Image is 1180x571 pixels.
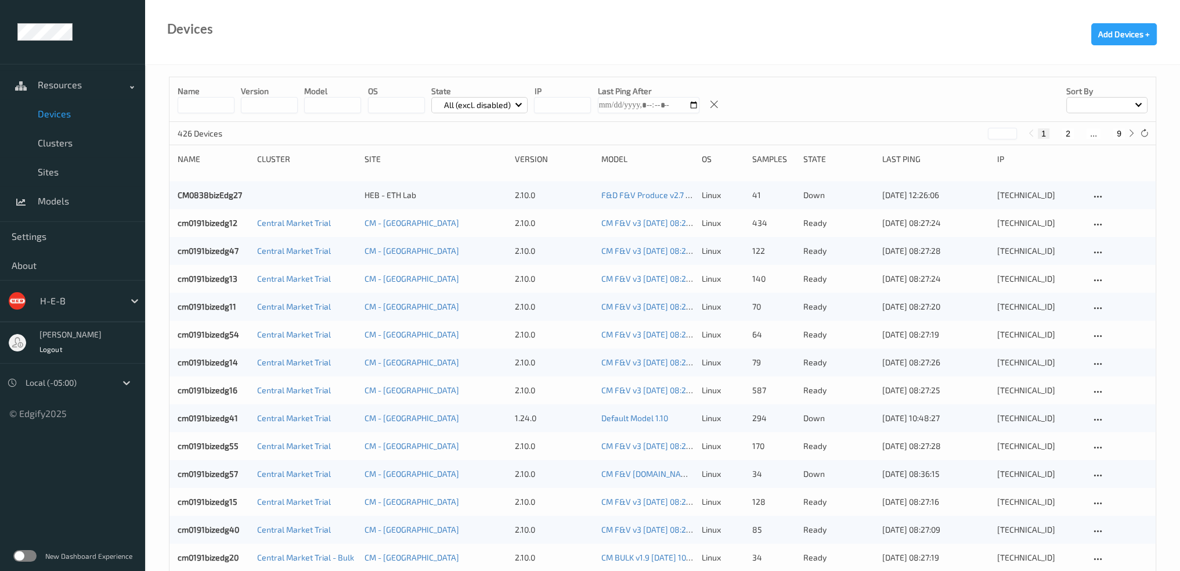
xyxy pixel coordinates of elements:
div: [DATE] 08:27:16 [882,496,989,508]
a: Central Market Trial [257,246,330,256]
div: 2.10.0 [515,301,593,313]
div: 2.10.0 [515,245,593,257]
div: 2.10.0 [515,440,593,452]
p: linux [702,357,744,368]
a: CM - [GEOGRAPHIC_DATA] [365,385,459,395]
p: ready [803,245,874,257]
p: ready [803,329,874,340]
div: Last Ping [882,153,989,165]
p: linux [702,245,744,257]
p: down [803,189,874,201]
a: cm0191bizedg40 [178,525,239,534]
div: [TECHNICAL_ID] [997,357,1082,368]
a: cm0191bizedg15 [178,497,237,507]
p: linux [702,552,744,563]
div: [DATE] 08:27:24 [882,273,989,285]
div: HEB - ETH Lab [365,189,507,201]
div: 2.10.0 [515,552,593,563]
a: cm0191bizedg57 [178,469,238,479]
a: CM - [GEOGRAPHIC_DATA] [365,301,459,311]
div: [DATE] 08:27:19 [882,329,989,340]
a: Central Market Trial - Bulk [257,552,353,562]
a: cm0191bizedg55 [178,441,239,451]
div: [DATE] 08:27:24 [882,217,989,229]
p: model [304,85,361,97]
div: State [803,153,874,165]
a: cm0191bizedg12 [178,218,237,228]
div: [DATE] 10:48:27 [882,412,989,424]
a: cm0191bizedg47 [178,246,239,256]
div: [DATE] 08:27:25 [882,385,989,396]
div: [TECHNICAL_ID] [997,189,1082,201]
p: linux [702,217,744,229]
p: ready [803,385,874,396]
div: [DATE] 08:27:28 [882,440,989,452]
div: [DATE] 08:36:15 [882,468,989,480]
a: cm0191bizedg14 [178,357,238,367]
div: 122 [752,245,795,257]
a: Central Market Trial [257,301,330,311]
a: cm0191bizedg13 [178,274,237,283]
a: CM - [GEOGRAPHIC_DATA] [365,413,459,423]
p: Sort by [1066,85,1147,97]
div: [TECHNICAL_ID] [997,385,1082,396]
a: CM - [GEOGRAPHIC_DATA] [365,246,459,256]
a: CM F&V v3 [DATE] 08:27 Auto Save [601,274,729,283]
a: CM F&V v3 [DATE] 08:27 Auto Save [601,497,729,507]
div: [DATE] 12:26:06 [882,189,989,201]
div: [TECHNICAL_ID] [997,412,1082,424]
p: down [803,468,874,480]
a: CM - [GEOGRAPHIC_DATA] [365,497,459,507]
p: linux [702,385,744,396]
p: Last Ping After [598,85,699,97]
a: CM F&V v3 [DATE] 08:27 Auto Save [601,301,729,311]
div: [DATE] 08:27:26 [882,357,989,368]
div: 2.10.0 [515,273,593,285]
a: Central Market Trial [257,218,330,228]
p: OS [368,85,425,97]
p: 426 Devices [178,128,265,139]
a: cm0191bizedg54 [178,329,239,339]
p: version [241,85,298,97]
div: [TECHNICAL_ID] [997,273,1082,285]
p: ready [803,524,874,536]
div: [TECHNICAL_ID] [997,496,1082,508]
button: 2 [1062,128,1074,139]
a: CM F&V v3 [DATE] 08:27 Auto Save [601,218,729,228]
div: 2.10.0 [515,385,593,396]
div: 2.10.0 [515,524,593,536]
div: ip [997,153,1082,165]
a: CM - [GEOGRAPHIC_DATA] [365,274,459,283]
a: Central Market Trial [257,469,330,479]
button: Add Devices + [1091,23,1157,45]
a: CM - [GEOGRAPHIC_DATA] [365,329,459,339]
div: 2.10.0 [515,357,593,368]
div: Model [601,153,694,165]
a: CM - [GEOGRAPHIC_DATA] [365,357,459,367]
div: 85 [752,524,795,536]
p: linux [702,440,744,452]
p: linux [702,273,744,285]
div: 70 [752,301,795,313]
div: 2.10.0 [515,468,593,480]
div: [TECHNICAL_ID] [997,468,1082,480]
div: [TECHNICAL_ID] [997,329,1082,340]
a: CM F&V v3 [DATE] 08:27 Auto Save [601,246,729,256]
div: 434 [752,217,795,229]
a: CM F&V v3 [DATE] 08:27 Auto Save [601,357,729,367]
div: 170 [752,440,795,452]
p: ready [803,552,874,563]
div: OS [702,153,744,165]
p: linux [702,189,744,201]
p: down [803,412,874,424]
div: 34 [752,468,795,480]
p: ready [803,273,874,285]
div: 2.10.0 [515,496,593,508]
div: 294 [752,412,795,424]
div: 64 [752,329,795,340]
a: Central Market Trial [257,441,330,451]
a: CM - [GEOGRAPHIC_DATA] [365,441,459,451]
div: Site [365,153,507,165]
div: [DATE] 08:27:20 [882,301,989,313]
p: State [431,85,528,97]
